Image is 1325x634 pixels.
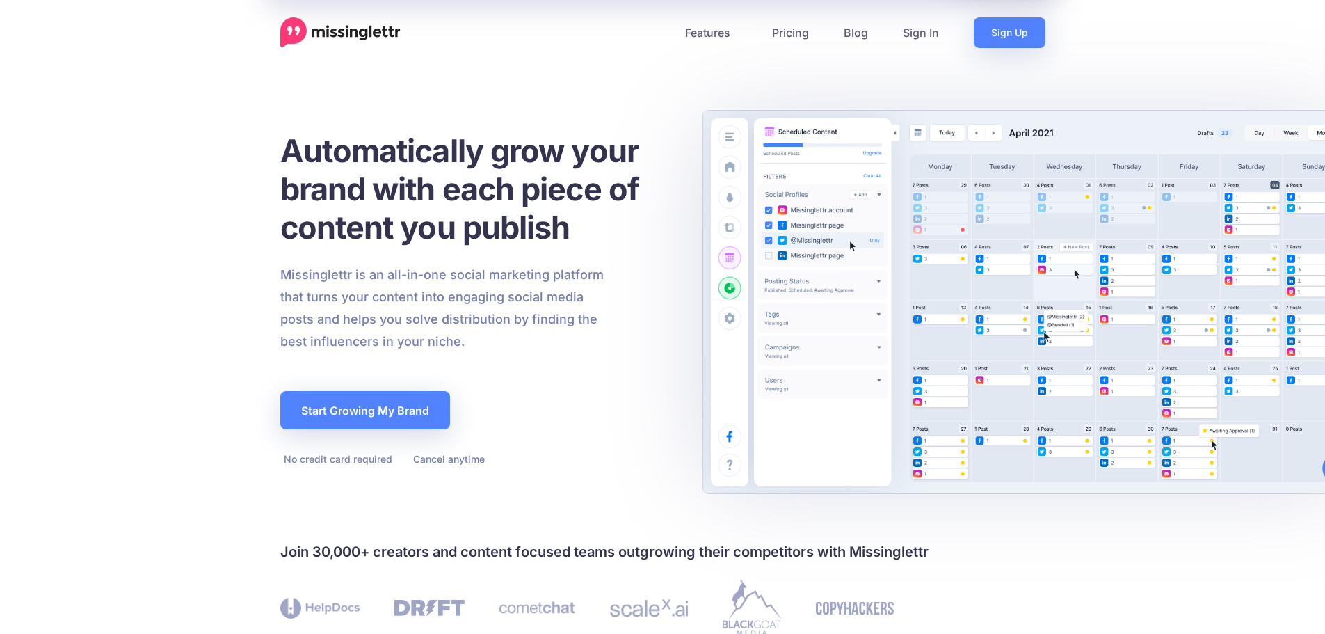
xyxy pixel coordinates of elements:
[755,17,826,48] a: Pricing
[280,17,401,48] a: Home
[826,17,885,48] a: Blog
[280,450,392,468] li: No credit card required
[280,541,1045,563] h4: Join 30,000+ creators and content focused teams outgrowing their competitors with Missinglettr
[885,17,956,48] a: Sign In
[280,132,673,246] h1: Automatically grow your brand with each piece of content you publish
[410,450,485,468] li: Cancel anytime
[974,17,1045,48] a: Sign Up
[280,391,450,429] a: Start Growing My Brand
[280,264,604,353] p: Missinglettr is an all-in-one social marketing platform that turns your content into engaging soc...
[668,17,755,48] a: Features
